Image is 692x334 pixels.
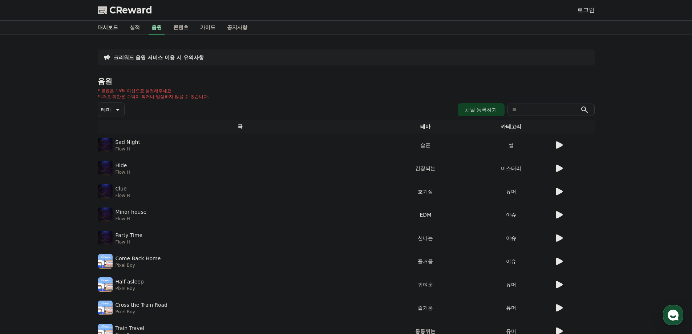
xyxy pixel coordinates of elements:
p: Cross the Train Road [116,301,167,309]
a: 설정 [94,230,139,249]
a: 실적 [124,21,146,35]
p: Party Time [116,232,143,239]
span: CReward [109,4,152,16]
td: EDM [383,203,468,226]
p: Minor house [116,208,147,216]
img: music [98,301,113,315]
td: 슬픈 [383,133,468,157]
a: 크리워드 음원 서비스 이용 시 유의사항 [114,54,204,61]
span: 설정 [112,241,121,247]
td: 귀여운 [383,273,468,296]
td: 신나는 [383,226,468,250]
a: 음원 [149,21,165,35]
td: 유머 [468,296,554,319]
td: 유머 [468,180,554,203]
p: Come Back Home [116,255,161,262]
td: 긴장되는 [383,157,468,180]
p: Flow H [116,193,130,198]
a: 로그인 [577,6,595,15]
th: 곡 [98,120,383,133]
span: 홈 [23,241,27,247]
td: 즐거움 [383,250,468,273]
button: 채널 등록하기 [458,103,504,116]
img: music [98,231,113,245]
td: 썰 [468,133,554,157]
p: * 35초 미만은 수익이 적거나 발생하지 않을 수 있습니다. [98,94,210,100]
a: 콘텐츠 [167,21,194,35]
a: 가이드 [194,21,221,35]
td: 이슈 [468,250,554,273]
th: 테마 [383,120,468,133]
th: 카테고리 [468,120,554,133]
td: 호기심 [383,180,468,203]
p: 테마 [101,105,111,115]
td: 유머 [468,273,554,296]
button: 테마 [98,102,125,117]
span: 대화 [66,242,75,248]
td: 미스터리 [468,157,554,180]
p: Flow H [116,146,140,152]
a: 대화 [48,230,94,249]
td: 이슈 [468,203,554,226]
p: Pixel Boy [116,286,144,291]
img: music [98,277,113,292]
a: 대시보드 [92,21,124,35]
p: * 볼륨은 15% 이상으로 설정해주세요. [98,88,210,94]
a: 홈 [2,230,48,249]
a: 공지사항 [221,21,253,35]
p: Half asleep [116,278,144,286]
img: music [98,184,113,199]
td: 즐거움 [383,296,468,319]
p: Flow H [116,216,147,222]
p: Flow H [116,169,130,175]
img: music [98,161,113,176]
img: music [98,208,113,222]
p: Sad Night [116,138,140,146]
h4: 음원 [98,77,595,85]
p: Clue [116,185,127,193]
p: Pixel Boy [116,262,161,268]
td: 이슈 [468,226,554,250]
img: music [98,254,113,269]
p: Flow H [116,239,143,245]
img: music [98,138,113,152]
a: CReward [98,4,152,16]
p: Hide [116,162,127,169]
p: Train Travel [116,325,145,332]
p: Pixel Boy [116,309,167,315]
